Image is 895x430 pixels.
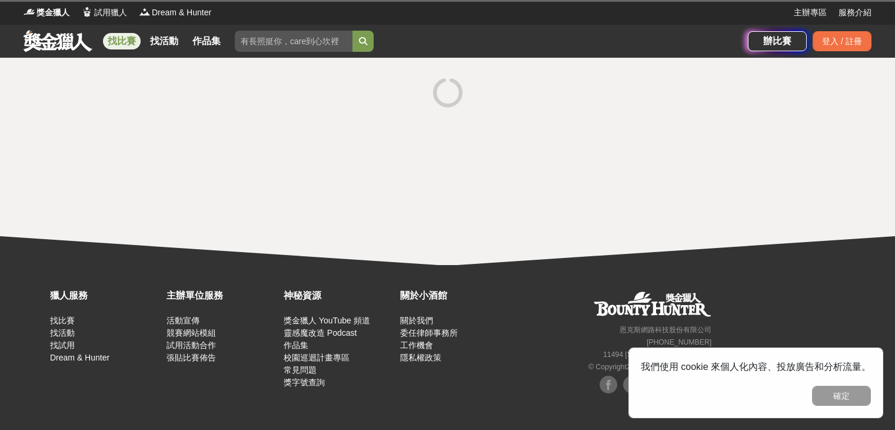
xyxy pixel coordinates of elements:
[50,289,161,303] div: 獵人服務
[284,328,357,338] a: 靈感魔改造 Podcast
[152,6,211,19] span: Dream & Hunter
[284,340,308,350] a: 作品集
[839,6,871,19] a: 服務介紹
[284,378,325,387] a: 獎字號查詢
[641,362,871,372] span: 我們使用 cookie 來個人化內容、投放廣告和分析流量。
[81,6,127,19] a: Logo試用獵人
[50,353,109,362] a: Dream & Hunter
[588,363,711,371] small: © Copyright 2025 . All Rights Reserved.
[400,328,458,338] a: 委任律師事務所
[36,6,69,19] span: 獎金獵人
[400,340,433,350] a: 工作機會
[284,316,370,325] a: 獎金獵人 YouTube 頻道
[794,6,827,19] a: 主辦專區
[167,340,216,350] a: 試用活動合作
[188,33,225,49] a: 作品集
[284,365,317,375] a: 常見問題
[50,316,75,325] a: 找比賽
[284,353,350,362] a: 校園巡迴計畫專區
[600,376,617,393] img: Facebook
[284,289,394,303] div: 神秘資源
[603,350,711,359] small: 11494 [STREET_ADDRESS] 3 樓
[24,6,35,18] img: Logo
[235,31,352,52] input: 有長照挺你，care到心坎裡！青春出手，拍出照顧 影音徵件活動
[139,6,211,19] a: LogoDream & Hunter
[167,328,216,338] a: 競賽網站模組
[748,31,807,51] a: 辦比賽
[94,6,127,19] span: 試用獵人
[813,31,871,51] div: 登入 / 註冊
[400,316,433,325] a: 關於我們
[81,6,93,18] img: Logo
[139,6,151,18] img: Logo
[620,326,711,334] small: 恩克斯網路科技股份有限公司
[812,386,871,406] button: 確定
[145,33,183,49] a: 找活動
[50,328,75,338] a: 找活動
[50,340,75,350] a: 找試用
[623,376,641,393] img: Facebook
[647,338,711,346] small: [PHONE_NUMBER]
[24,6,69,19] a: Logo獎金獵人
[167,353,216,362] a: 張貼比賽佈告
[103,33,141,49] a: 找比賽
[400,289,511,303] div: 關於小酒館
[167,316,199,325] a: 活動宣傳
[400,353,441,362] a: 隱私權政策
[167,289,277,303] div: 主辦單位服務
